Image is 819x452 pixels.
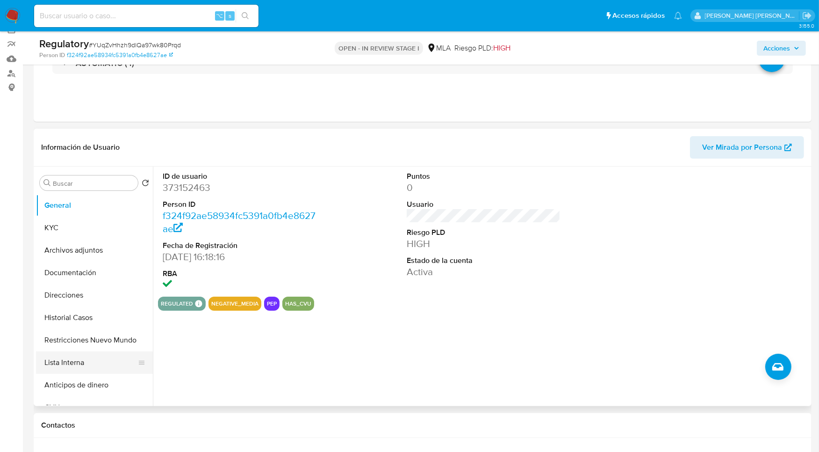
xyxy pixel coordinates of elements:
[36,194,153,217] button: General
[36,262,153,284] button: Documentación
[690,136,804,159] button: Ver Mirada por Persona
[39,51,65,59] b: Person ID
[36,306,153,329] button: Historial Casos
[763,41,790,56] span: Acciones
[335,42,423,55] p: OPEN - IN REVIEW STAGE I
[41,421,804,430] h1: Contactos
[407,255,560,266] dt: Estado de la cuenta
[427,43,451,53] div: MLA
[229,11,231,20] span: s
[216,11,223,20] span: ⌥
[407,227,560,238] dt: Riesgo PLD
[36,374,153,396] button: Anticipos de dinero
[407,171,560,182] dt: Puntos
[163,269,316,279] dt: RBA
[674,12,682,20] a: Notificaciones
[67,51,173,59] a: f324f92ae58934fc5391a0fb4e8627ae
[612,11,665,21] span: Accesos rápidos
[161,302,193,306] button: regulated
[236,9,255,22] button: search-icon
[702,136,782,159] span: Ver Mirada por Persona
[41,143,120,152] h1: Información de Usuario
[802,11,812,21] a: Salir
[454,43,510,53] span: Riesgo PLD:
[39,36,89,51] b: Regulatory
[76,58,134,68] h3: AUTOMATIC (4)
[36,351,145,374] button: Lista Interna
[407,237,560,250] dd: HIGH
[36,284,153,306] button: Direcciones
[36,239,153,262] button: Archivos adjuntos
[407,181,560,194] dd: 0
[211,302,259,306] button: negative_media
[163,209,316,235] a: f324f92ae58934fc5391a0fb4e8627ae
[267,302,277,306] button: pep
[285,302,311,306] button: has_cvu
[163,181,316,194] dd: 373152463
[36,396,153,419] button: CVU
[142,179,149,190] button: Volver al orden por defecto
[163,171,316,182] dt: ID de usuario
[705,11,799,20] p: jian.marin@mercadolibre.com
[407,199,560,210] dt: Usuario
[89,40,181,50] span: # YUqZvHhzh9dlQa97wk80Prqd
[757,41,806,56] button: Acciones
[407,265,560,278] dd: Activa
[43,179,51,187] button: Buscar
[163,250,316,263] dd: [DATE] 16:18:16
[163,241,316,251] dt: Fecha de Registración
[36,217,153,239] button: KYC
[36,329,153,351] button: Restricciones Nuevo Mundo
[493,43,510,53] span: HIGH
[163,199,316,210] dt: Person ID
[53,179,134,188] input: Buscar
[799,22,814,29] span: 3.155.0
[34,10,259,22] input: Buscar usuario o caso...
